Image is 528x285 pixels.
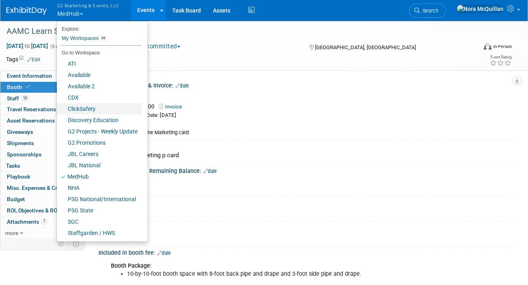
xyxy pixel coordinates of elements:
[420,8,438,14] span: Search
[57,126,142,137] a: G2 Projects - Weekly Update
[136,42,184,51] button: Committed
[0,171,84,182] a: Playbook
[57,137,142,148] a: G2 Promotions
[57,114,142,126] a: Discovery Education
[7,129,33,135] span: Giveaways
[57,103,142,114] a: ClickSafety
[7,185,70,191] span: Misc. Expenses & Credits
[61,31,142,45] a: My Workspaces16
[54,239,68,249] td: Personalize Event Tab Strip
[57,148,142,160] a: JBL Careers
[98,79,512,90] div: Booth Reservation & Invoice:
[315,44,416,50] span: [GEOGRAPHIC_DATA], [GEOGRAPHIC_DATA]
[57,160,142,171] a: JBL National
[175,83,189,89] a: Edit
[493,44,512,50] div: In-Person
[98,165,512,175] div: Payment Amount / Remaining Balance:
[0,228,84,239] a: more
[57,1,119,10] span: G2 Marketing & Events, LLC
[41,218,47,225] span: 7
[0,205,84,216] a: ROI, Objectives & ROO
[104,149,506,162] div: Medicine Marketing p card
[23,43,31,49] span: to
[7,196,25,202] span: Budget
[0,194,84,205] a: Budget
[490,55,511,59] div: Event Rating
[104,231,506,243] div: 10x20
[57,92,142,103] a: CDX
[98,221,512,231] div: Booth Size:
[0,138,84,149] a: Shipments
[484,43,492,50] img: Format-Inperson.png
[7,73,52,79] span: Event Information
[159,104,186,110] a: Invoice
[98,196,512,206] div: Booth Number:
[57,48,142,58] li: Go to Workspace:
[105,177,431,193] div: $0
[6,162,20,169] span: Tasks
[57,227,142,239] a: Staffgarden / HWS
[0,71,84,81] a: Event Information
[111,262,152,269] b: Booth Package:
[0,216,84,227] a: Attachments7
[7,106,56,112] span: Travel Reservations
[57,58,142,69] a: ATI
[57,216,142,227] a: SGC
[7,207,61,214] span: ROI, Objectives & ROO
[127,270,426,278] li: 10-by-10-foot booth space with 8-foot back pipe and drape and 3-foot side pipe and drape.
[0,160,84,171] a: Tasks
[98,35,108,41] span: 16
[104,91,506,137] div: Reserved
[457,4,504,13] img: Nora McQuillan
[6,7,47,15] img: ExhibitDay
[7,84,31,90] span: Booth
[0,104,84,115] a: Travel Reservations
[57,182,142,193] a: NHA
[21,95,29,101] span: 10
[57,205,142,216] a: PSG State
[203,169,217,174] a: Edit
[114,112,506,119] div: Payment Due Date: [DATE]
[57,193,142,205] a: PSG National/International
[7,117,55,124] span: Asset Reservations
[7,140,34,146] span: Shipments
[0,93,84,104] a: Staff10
[98,247,512,257] div: Included in booth fee:
[57,24,142,31] li: Explore:
[6,55,40,63] td: Tags
[409,4,446,18] a: Search
[0,82,84,93] a: Booth
[5,230,18,236] span: more
[0,183,84,193] a: Misc. Expenses & Credits
[7,218,47,225] span: Attachments
[57,171,142,182] a: MedHub
[104,205,506,218] div: 230
[157,250,171,256] a: Edit
[68,239,85,249] td: Toggle Event Tabs
[98,139,512,150] div: Payment Type:
[0,149,84,160] a: Sponsorships
[27,57,40,62] a: Edit
[50,44,67,49] span: (5 days)
[6,42,48,50] span: [DATE] [DATE]
[7,151,42,158] span: Sponsorships
[114,129,506,136] div: Paid on Medicine Marketing card
[7,173,30,180] span: Playbook
[0,115,84,126] a: Asset Reservations
[7,95,29,102] span: Staff
[4,24,469,39] div: AAMC Learn Serve Lead
[57,69,142,81] a: Available
[114,120,506,128] div: Paid in Full
[26,85,30,89] i: Booth reservation complete
[57,81,142,92] a: Available 2
[438,42,512,54] div: Event Format
[0,127,84,137] a: Giveaways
